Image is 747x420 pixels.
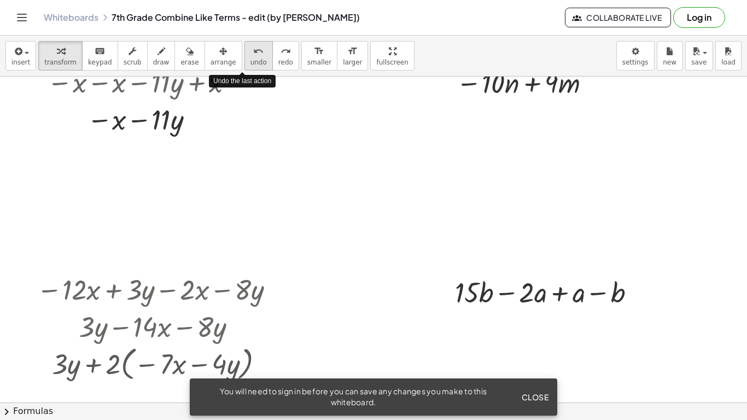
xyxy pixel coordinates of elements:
button: Close [517,387,553,407]
a: Whiteboards [44,12,98,23]
span: smaller [307,59,331,66]
span: save [691,59,707,66]
i: undo [253,45,264,58]
span: insert [11,59,30,66]
span: load [721,59,736,66]
span: scrub [124,59,142,66]
button: arrange [205,41,242,71]
div: Undo the last action [209,75,276,87]
span: undo [250,59,267,66]
div: You will need to sign in before you can save any changes you make to this whiteboard. [199,386,508,408]
button: erase [174,41,205,71]
i: redo [281,45,291,58]
button: settings [616,41,655,71]
button: scrub [118,41,148,71]
button: Collaborate Live [565,8,671,27]
span: fullscreen [376,59,408,66]
span: Close [521,392,548,402]
button: new [657,41,683,71]
i: keyboard [95,45,105,58]
button: transform [38,41,83,71]
span: redo [278,59,293,66]
span: Collaborate Live [574,13,662,22]
button: Log in [673,7,725,28]
i: format_size [347,45,358,58]
button: insert [5,41,36,71]
button: format_sizesmaller [301,41,337,71]
button: undoundo [244,41,273,71]
button: fullscreen [370,41,414,71]
span: new [663,59,676,66]
span: arrange [211,59,236,66]
i: format_size [314,45,324,58]
button: draw [147,41,176,71]
span: settings [622,59,649,66]
button: load [715,41,742,71]
button: save [685,41,713,71]
span: erase [180,59,199,66]
span: larger [343,59,362,66]
button: Toggle navigation [13,9,31,26]
span: keypad [88,59,112,66]
button: redoredo [272,41,299,71]
button: keyboardkeypad [82,41,118,71]
span: transform [44,59,77,66]
button: format_sizelarger [337,41,368,71]
span: draw [153,59,170,66]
